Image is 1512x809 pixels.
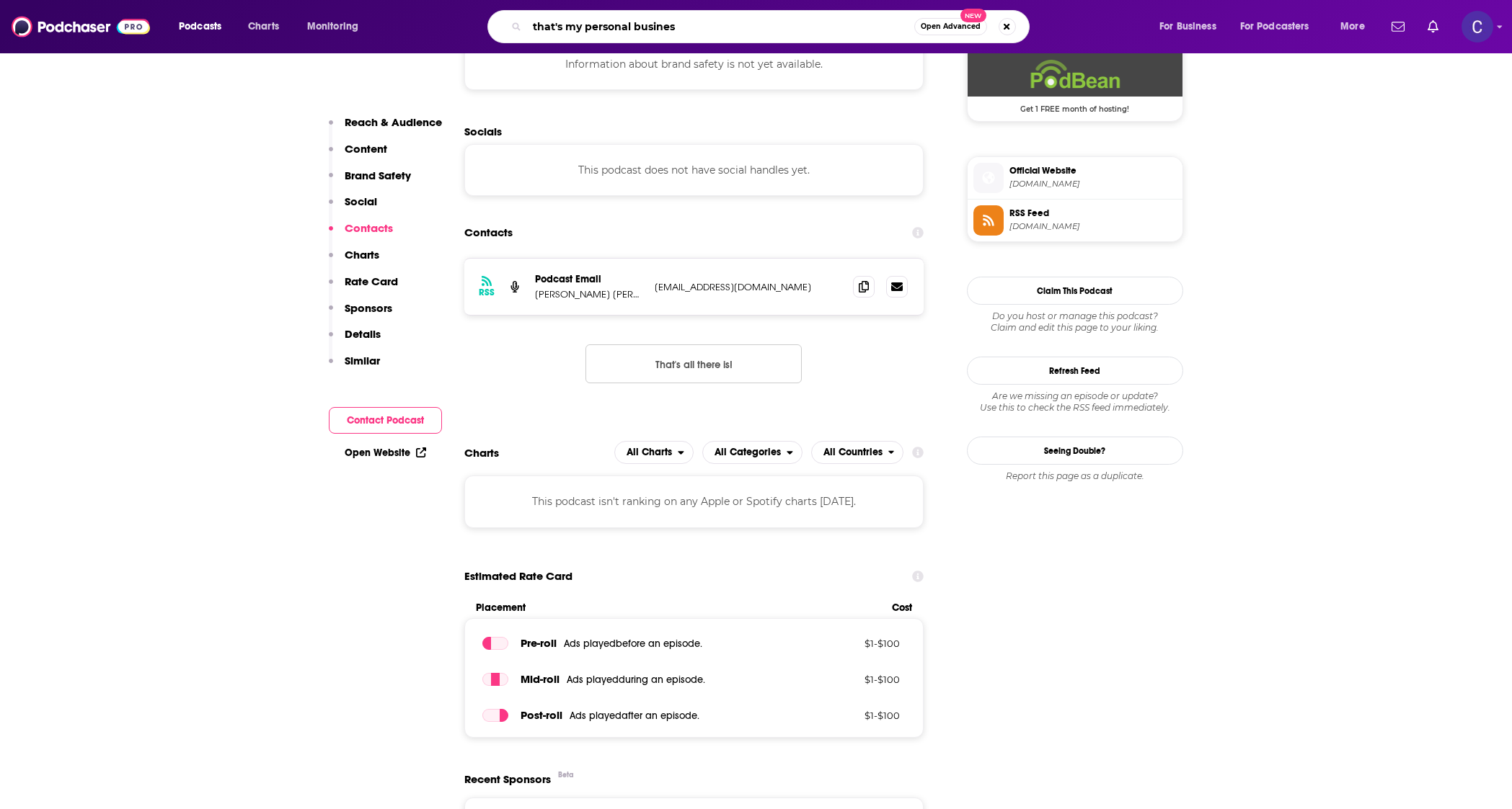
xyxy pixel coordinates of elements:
[476,602,880,614] span: Placement
[464,563,572,590] span: Estimated Rate Card
[968,53,1182,112] a: Podbean Deal: Get 1 FREE month of hosting!
[892,602,912,614] span: Cost
[806,710,900,721] p: $ 1 - $ 100
[1240,17,1309,37] span: For Podcasters
[973,205,1177,236] a: RSS Feed[DOMAIN_NAME]
[169,15,240,38] button: open menu
[345,354,380,367] p: Similar
[239,15,288,38] a: Charts
[329,169,411,195] button: Brand Safety
[37,37,159,49] div: Domain: [DOMAIN_NAME]
[627,447,672,457] span: All Charts
[345,301,392,315] p: Sponsors
[823,447,883,457] span: All Countries
[464,772,551,786] span: Recent Sponsors
[464,446,499,460] h2: Charts
[329,407,442,434] button: Contact Podcast
[12,13,150,40] img: Podchaser - Follow, Share and Rate Podcasts
[345,327,381,341] p: Details
[960,9,986,22] span: New
[297,15,377,38] button: open menu
[329,301,392,328] button: Sponsors
[307,17,358,37] span: Monitoring
[567,674,705,686] span: Ads played during an episode .
[23,23,35,35] img: logo_orange.svg
[479,287,495,298] h3: RSS
[179,17,221,37] span: Podcasts
[1462,11,1493,43] span: Logged in as publicityxxtina
[464,144,924,196] div: This podcast does not have social handles yet.
[345,248,379,262] p: Charts
[345,221,393,235] p: Contacts
[329,327,381,354] button: Details
[535,273,643,285] p: Podcast Email
[585,344,802,383] button: Nothing here.
[811,441,904,464] button: open menu
[143,84,155,95] img: tab_keywords_by_traffic_grey.svg
[564,638,702,650] span: Ads played before an episode .
[501,10,1043,43] div: Search podcasts, credits, & more...
[248,17,279,37] span: Charts
[345,274,398,288] p: Rate Card
[329,115,442,142] button: Reach & Audience
[40,23,71,35] div: v 4.0.25
[345,169,411,182] p: Brand Safety
[329,274,398,301] button: Rate Card
[1231,15,1330,38] button: open menu
[329,221,393,248] button: Contacts
[715,447,781,457] span: All Categories
[464,125,924,138] h2: Socials
[1009,179,1177,189] span: brittnierenee.com
[464,38,924,90] div: Information about brand safety is not yet available.
[1386,14,1410,39] a: Show notifications dropdown
[967,470,1183,482] div: Report this page as a duplicate.
[921,23,981,30] span: Open Advanced
[558,770,574,779] div: Beta
[967,357,1183,385] button: Refresh Feed
[1462,11,1493,43] button: Show profile menu
[23,37,35,49] img: website_grey.svg
[1009,207,1177,220] span: RSS Feed
[614,441,694,464] button: open menu
[39,84,50,95] img: tab_domain_overview_orange.svg
[806,638,900,649] p: $ 1 - $ 100
[55,85,129,94] div: Domain Overview
[464,219,513,246] h2: Contacts
[702,441,803,464] button: open menu
[655,281,842,293] p: [EMAIL_ADDRESS][DOMAIN_NAME]
[1330,15,1383,38] button: open menu
[521,672,560,686] span: Mid -roll
[967,437,1183,465] a: Seeing Double?
[535,288,643,300] p: [PERSON_NAME] [PERSON_NAME]
[614,441,694,464] h2: Platforms
[570,710,699,722] span: Ads played after an episode .
[345,115,442,129] p: Reach & Audience
[345,195,377,208] p: Social
[968,97,1182,114] span: Get 1 FREE month of hosting!
[521,636,557,650] span: Pre -roll
[914,18,987,35] button: Open AdvancedNew
[1009,164,1177,177] span: Official Website
[527,15,914,38] input: Search podcasts, credits, & more...
[329,142,387,169] button: Content
[967,390,1183,414] div: Are we missing an episode or update? Use this to check the RSS feed immediately.
[1462,11,1493,43] img: User Profile
[1149,15,1234,38] button: open menu
[967,310,1183,334] div: Claim and edit this page to your liking.
[329,195,377,221] button: Social
[521,708,562,722] span: Post -roll
[159,85,243,94] div: Keywords by Traffic
[345,142,387,156] p: Content
[967,310,1183,322] span: Do you host or manage this podcast?
[329,248,379,274] button: Charts
[968,53,1182,97] img: Podbean Deal: Get 1 FREE month of hosting!
[464,475,924,527] div: This podcast isn't ranking on any Apple or Spotify charts [DATE].
[1159,17,1216,37] span: For Business
[973,163,1177,193] a: Official Website[DOMAIN_NAME]
[967,277,1183,305] button: Claim This Podcast
[811,441,904,464] h2: Countries
[329,354,380,380] button: Similar
[345,447,426,459] a: Open Website
[1009,221,1177,232] span: feed.podbean.com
